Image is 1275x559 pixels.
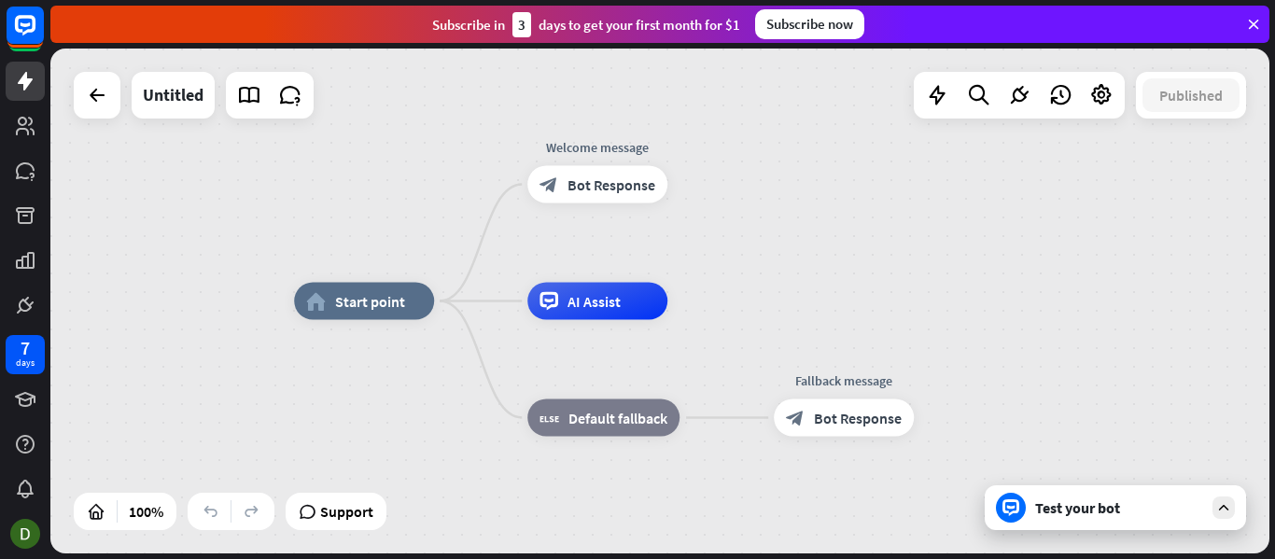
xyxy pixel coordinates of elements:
[539,175,558,194] i: block_bot_response
[539,409,559,427] i: block_fallback
[513,138,681,157] div: Welcome message
[567,292,621,311] span: AI Assist
[512,12,531,37] div: 3
[6,335,45,374] a: 7 days
[786,409,805,427] i: block_bot_response
[306,292,326,311] i: home_2
[335,292,405,311] span: Start point
[1035,498,1203,517] div: Test your bot
[16,356,35,370] div: days
[814,409,902,427] span: Bot Response
[568,409,667,427] span: Default fallback
[1142,78,1240,112] button: Published
[755,9,864,39] div: Subscribe now
[320,496,373,526] span: Support
[432,12,740,37] div: Subscribe in days to get your first month for $1
[760,371,928,390] div: Fallback message
[21,340,30,356] div: 7
[567,175,655,194] span: Bot Response
[123,496,169,526] div: 100%
[143,72,203,119] div: Untitled
[15,7,71,63] button: Open LiveChat chat widget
